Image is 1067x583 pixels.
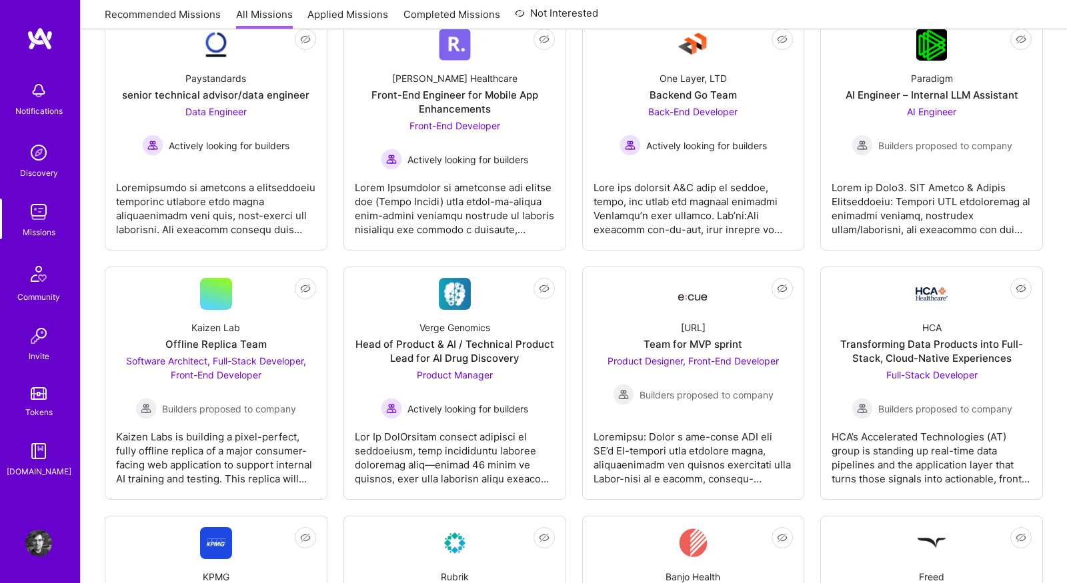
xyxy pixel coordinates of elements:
[439,527,471,559] img: Company Logo
[22,530,55,556] a: User Avatar
[886,369,978,380] span: Full-Stack Developer
[539,283,550,294] i: icon EyeClosed
[185,71,246,85] div: Paystandards
[15,104,63,118] div: Notifications
[852,135,873,156] img: Builders proposed to company
[1016,34,1026,45] i: icon EyeClosed
[191,320,240,334] div: Kaizen Lab
[439,29,471,61] img: Company Logo
[409,120,500,131] span: Front-End Developer
[907,106,956,117] span: AI Engineer
[126,355,306,380] span: Software Architect, Full-Stack Developer, Front-End Developer
[355,419,555,486] div: Lor Ip DolOrsitam consect adipisci el seddoeiusm, temp incididuntu laboree doloremag aliq—enimad ...
[7,464,71,478] div: [DOMAIN_NAME]
[515,5,598,29] a: Not Interested
[613,384,634,405] img: Builders proposed to company
[23,258,55,290] img: Community
[122,88,309,102] div: senior technical advisor/data engineer
[169,139,289,153] span: Actively looking for builders
[439,278,471,310] img: Company Logo
[832,170,1032,237] div: Lorem ip Dolo3. SIT Ametco & Adipis Elitseddoeiu: Tempori UTL etdoloremag al enimadmi veniamq, no...
[681,320,706,334] div: [URL]
[594,419,794,486] div: Loremipsu: Dolor s ame-conse ADI eli SE’d EI-tempori utla etdolore magna, aliquaenimadm ven quisn...
[777,283,788,294] i: icon EyeClosed
[916,287,948,300] img: Company Logo
[407,402,528,416] span: Actively looking for builders
[677,29,709,61] img: Company Logo
[648,106,738,117] span: Back-End Developer
[777,34,788,45] i: icon EyeClosed
[25,322,52,349] img: Invite
[646,139,767,153] span: Actively looking for builders
[355,88,555,116] div: Front-End Engineer for Mobile App Enhancements
[832,29,1032,239] a: Company LogoParadigmAI Engineer – Internal LLM AssistantAI Engineer Builders proposed to companyB...
[419,320,490,334] div: Verge Genomics
[660,71,727,85] div: One Layer, LTD
[20,166,58,180] div: Discovery
[1016,283,1026,294] i: icon EyeClosed
[142,135,163,156] img: Actively looking for builders
[162,402,296,416] span: Builders proposed to company
[878,402,1012,416] span: Builders proposed to company
[922,320,942,334] div: HCA
[27,27,53,51] img: logo
[381,149,402,170] img: Actively looking for builders
[355,29,555,239] a: Company Logo[PERSON_NAME] HealthcareFront-End Engineer for Mobile App EnhancementsFront-End Devel...
[832,278,1032,488] a: Company LogoHCATransforming Data Products into Full-Stack, Cloud-Native ExperiencesFull-Stack Dev...
[17,290,60,304] div: Community
[116,29,316,239] a: Company LogoPaystandardssenior technical advisor/data engineerData Engineer Actively looking for ...
[25,438,52,464] img: guide book
[878,139,1012,153] span: Builders proposed to company
[916,29,948,61] img: Company Logo
[852,398,873,419] img: Builders proposed to company
[594,170,794,237] div: Lore ips dolorsit A&C adip el seddoe, tempo, inc utlab etd magnaal enimadmi VenIamqu’n exer ullam...
[165,337,267,351] div: Offline Replica Team
[355,337,555,365] div: Head of Product & AI / Technical Product Lead for AI Drug Discovery
[307,7,388,29] a: Applied Missions
[832,337,1032,365] div: Transforming Data Products into Full-Stack, Cloud-Native Experiences
[355,278,555,488] a: Company LogoVerge GenomicsHead of Product & AI / Technical Product Lead for AI Drug DiscoveryProd...
[25,77,52,104] img: bell
[135,398,157,419] img: Builders proposed to company
[300,532,311,543] i: icon EyeClosed
[25,139,52,166] img: discovery
[23,225,55,239] div: Missions
[594,278,794,488] a: Company Logo[URL]Team for MVP sprintProduct Designer, Front-End Developer Builders proposed to co...
[403,7,500,29] a: Completed Missions
[300,283,311,294] i: icon EyeClosed
[640,388,774,402] span: Builders proposed to company
[29,349,49,363] div: Invite
[644,337,742,351] div: Team for MVP sprint
[677,282,709,306] img: Company Logo
[25,530,52,556] img: User Avatar
[539,532,550,543] i: icon EyeClosed
[594,29,794,239] a: Company LogoOne Layer, LTDBackend Go TeamBack-End Developer Actively looking for buildersActively...
[392,71,517,85] div: [PERSON_NAME] Healthcare
[417,369,493,380] span: Product Manager
[200,527,232,559] img: Company Logo
[650,88,737,102] div: Backend Go Team
[116,419,316,486] div: Kaizen Labs is building a pixel-perfect, fully offline replica of a major consumer-facing web app...
[31,387,47,400] img: tokens
[911,71,953,85] div: Paradigm
[25,405,53,419] div: Tokens
[777,532,788,543] i: icon EyeClosed
[1016,532,1026,543] i: icon EyeClosed
[679,527,708,559] img: Company Logo
[539,34,550,45] i: icon EyeClosed
[300,34,311,45] i: icon EyeClosed
[116,170,316,237] div: Loremipsumdo si ametcons a elitseddoeiu temporinc utlabore etdo magna aliquaenimadm veni quis, no...
[846,88,1018,102] div: AI Engineer – Internal LLM Assistant
[620,135,641,156] img: Actively looking for builders
[916,527,948,559] img: Company Logo
[381,398,402,419] img: Actively looking for builders
[185,106,247,117] span: Data Engineer
[407,153,528,167] span: Actively looking for builders
[355,170,555,237] div: Lorem Ipsumdolor si ametconse adi elitse doe (Tempo Incidi) utla etdol-ma-aliqua enim-admini veni...
[832,419,1032,486] div: HCA’s Accelerated Technologies (AT) group is standing up real-time data pipelines and the applica...
[105,7,221,29] a: Recommended Missions
[116,278,316,488] a: Kaizen LabOffline Replica TeamSoftware Architect, Full-Stack Developer, Front-End Developer Build...
[200,29,232,61] img: Company Logo
[608,355,779,366] span: Product Designer, Front-End Developer
[236,7,293,29] a: All Missions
